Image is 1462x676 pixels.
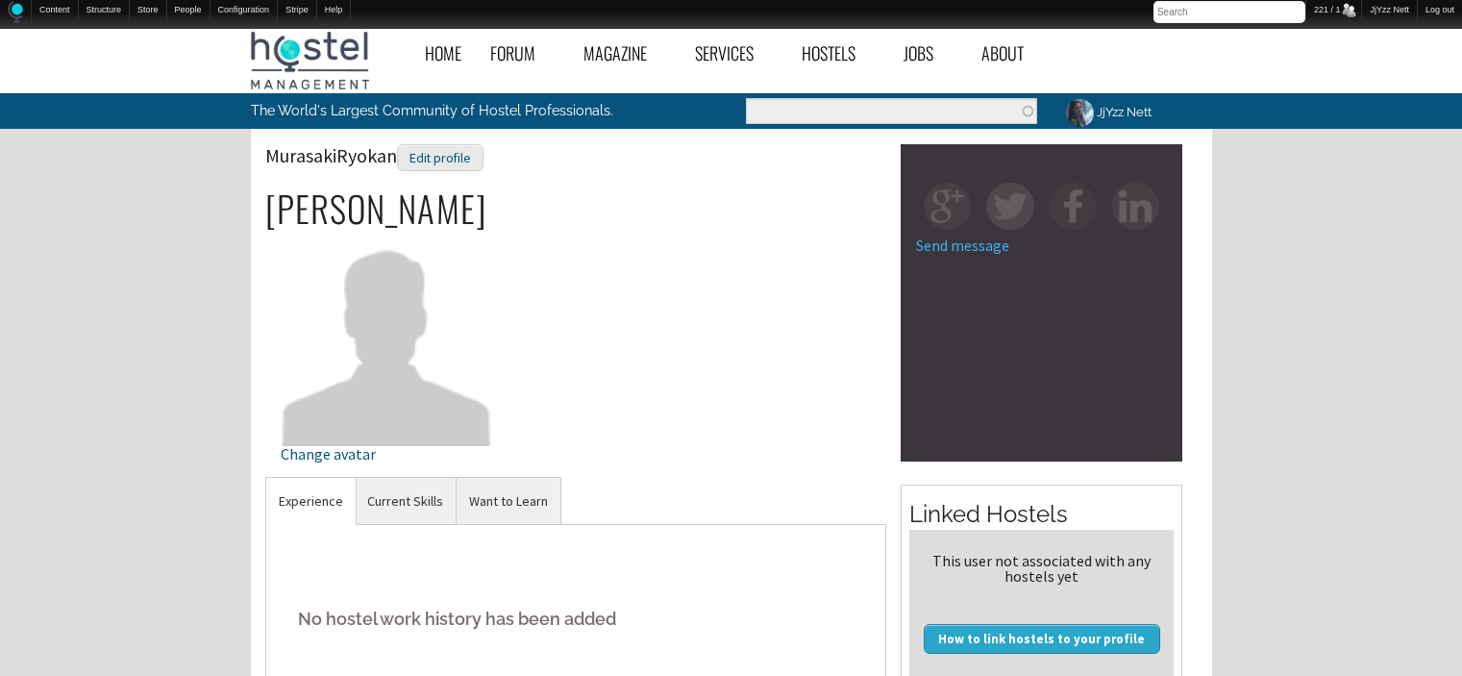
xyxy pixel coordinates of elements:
a: Current Skills [355,478,456,525]
a: About [967,32,1057,75]
h2: Linked Hostels [909,498,1174,531]
a: JjYzz Nett [1052,93,1163,131]
img: fb-square.png [1050,183,1097,230]
a: Hostels [787,32,889,75]
p: The World's Largest Community of Hostel Professionals. [251,93,652,128]
a: Jobs [889,32,967,75]
img: gp-square.png [924,183,971,230]
a: How to link hostels to your profile [924,624,1160,653]
input: Enter the terms you wish to search for. [746,98,1037,124]
img: in-square.png [1112,183,1159,230]
span: MurasakiRyokan [265,143,483,167]
a: Magazine [569,32,681,75]
a: Change avatar [281,328,493,462]
img: MurasakiRyokan's picture [281,233,493,445]
div: Edit profile [397,144,483,172]
h2: [PERSON_NAME] [265,188,887,229]
a: Forum [476,32,569,75]
input: Search [1153,1,1305,23]
a: Home [410,32,476,75]
div: Change avatar [281,446,493,462]
img: Home [8,1,23,23]
img: Hostel Management Home [251,32,369,89]
a: Send message [916,236,1009,255]
a: Want to Learn [457,478,560,525]
div: This user not associated with any hostels yet [917,553,1166,584]
a: Services [681,32,787,75]
a: Experience [266,478,356,525]
h5: No hostel work history has been added [281,589,872,648]
img: JjYzz Nett's picture [1063,96,1097,130]
img: tw-square.png [986,183,1033,230]
a: Edit profile [397,143,483,167]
